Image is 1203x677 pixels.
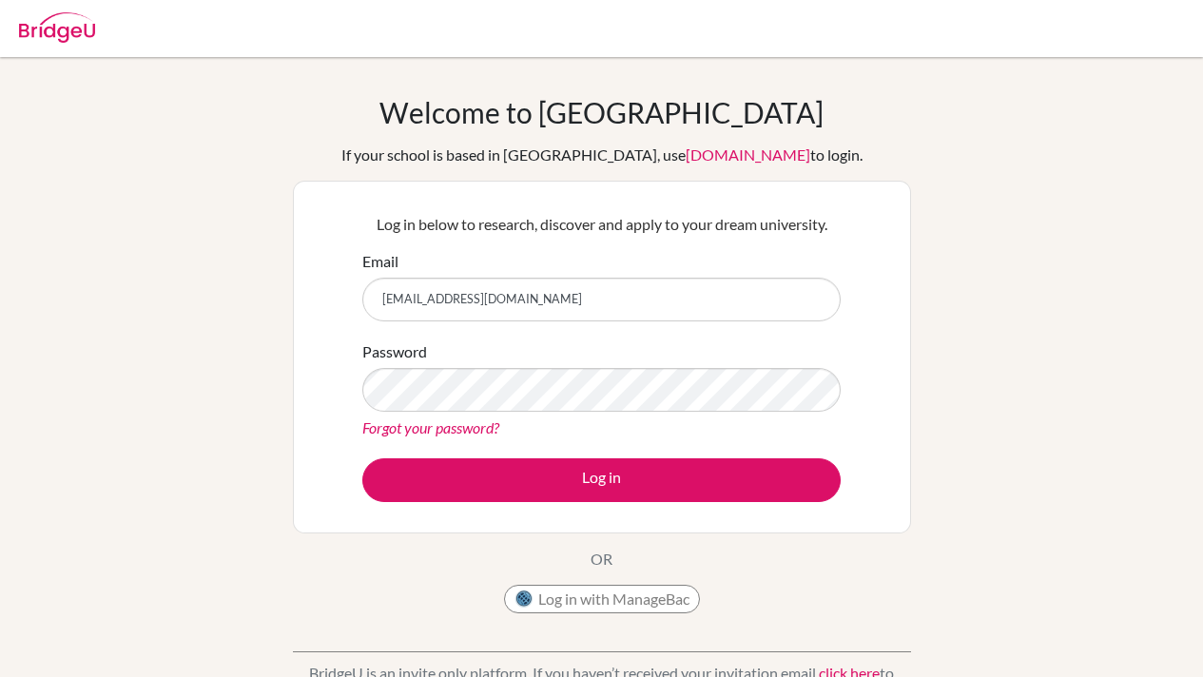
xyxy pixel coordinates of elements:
[19,12,95,43] img: Bridge-U
[504,585,700,613] button: Log in with ManageBac
[362,250,398,273] label: Email
[591,548,612,571] p: OR
[379,95,824,129] h1: Welcome to [GEOGRAPHIC_DATA]
[362,418,499,436] a: Forgot your password?
[362,213,841,236] p: Log in below to research, discover and apply to your dream university.
[686,145,810,164] a: [DOMAIN_NAME]
[341,144,863,166] div: If your school is based in [GEOGRAPHIC_DATA], use to login.
[362,458,841,502] button: Log in
[362,340,427,363] label: Password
